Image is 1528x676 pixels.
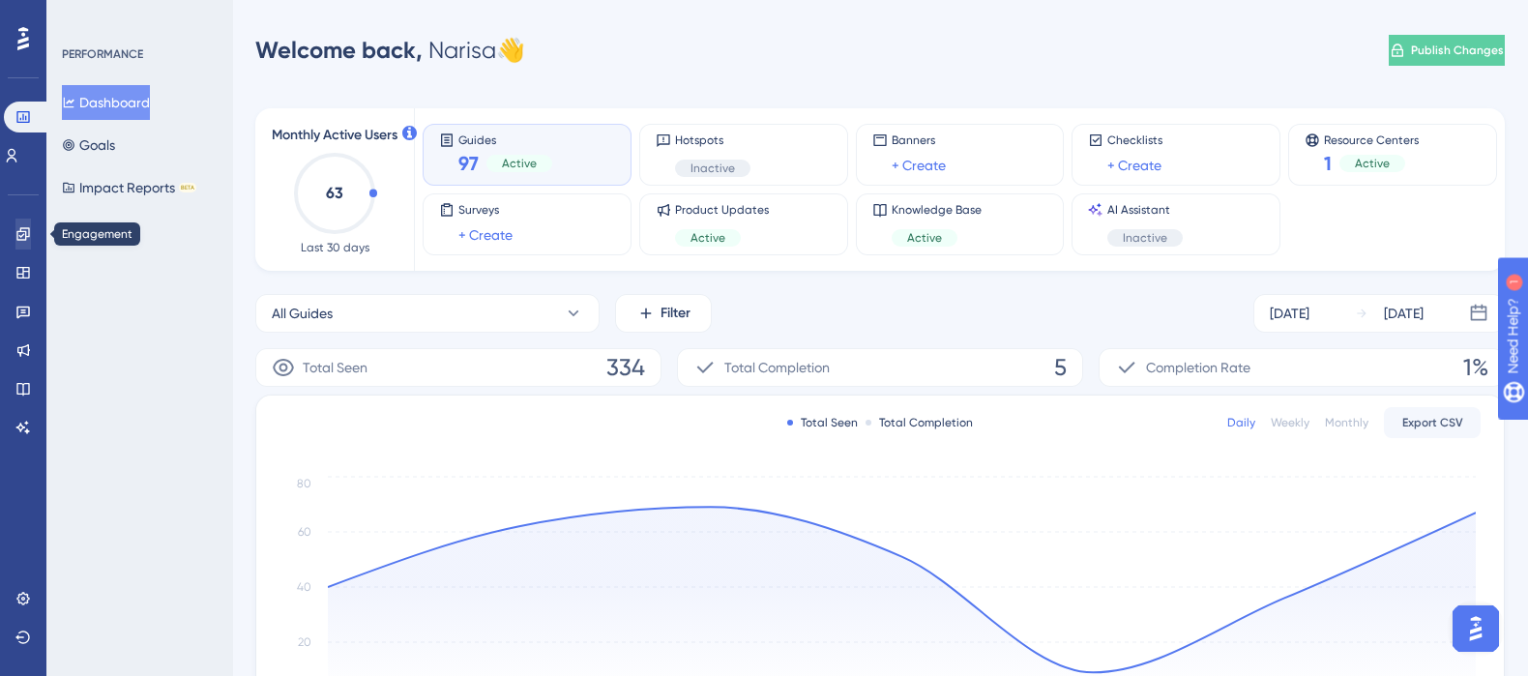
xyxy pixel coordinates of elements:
div: Monthly [1325,415,1368,430]
span: 1 [1324,150,1332,177]
span: Active [907,230,942,246]
div: [DATE] [1270,302,1309,325]
button: Impact ReportsBETA [62,170,196,205]
div: Daily [1227,415,1255,430]
button: Export CSV [1384,407,1481,438]
a: + Create [892,154,946,177]
span: Banners [892,132,946,148]
tspan: 60 [298,525,311,539]
span: 1% [1463,352,1488,383]
span: AI Assistant [1107,202,1183,218]
span: Knowledge Base [892,202,982,218]
div: Weekly [1271,415,1309,430]
span: Publish Changes [1411,43,1504,58]
span: Hotspots [675,132,750,148]
div: PERFORMANCE [62,46,143,62]
button: Goals [62,128,115,162]
button: All Guides [255,294,600,333]
span: 334 [606,352,645,383]
span: Guides [458,132,552,146]
span: Completion Rate [1146,356,1250,379]
tspan: 40 [297,580,311,594]
span: Inactive [1123,230,1167,246]
span: All Guides [272,302,333,325]
span: Product Updates [675,202,769,218]
span: 97 [458,150,479,177]
span: Total Seen [303,356,367,379]
span: Active [502,156,537,171]
span: 5 [1054,352,1067,383]
div: Total Completion [866,415,973,430]
span: Need Help? [45,5,121,28]
span: Active [691,230,725,246]
div: 1 [134,10,140,25]
span: Export CSV [1402,415,1463,430]
span: Welcome back, [255,36,423,64]
div: Total Seen [787,415,858,430]
div: Narisa 👋 [255,35,525,66]
span: Active [1355,156,1390,171]
span: Filter [661,302,691,325]
button: Publish Changes [1389,35,1505,66]
span: Total Completion [724,356,830,379]
span: Resource Centers [1324,132,1419,146]
span: Monthly Active Users [272,124,397,147]
span: Checklists [1107,132,1162,148]
tspan: 80 [297,477,311,490]
text: 63 [326,184,343,202]
span: Inactive [691,161,735,176]
a: + Create [458,223,513,247]
a: + Create [1107,154,1161,177]
div: BETA [179,183,196,192]
span: Surveys [458,202,513,218]
span: Last 30 days [301,240,369,255]
iframe: UserGuiding AI Assistant Launcher [1447,600,1505,658]
div: [DATE] [1384,302,1424,325]
tspan: 20 [298,635,311,649]
button: Dashboard [62,85,150,120]
button: Filter [615,294,712,333]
